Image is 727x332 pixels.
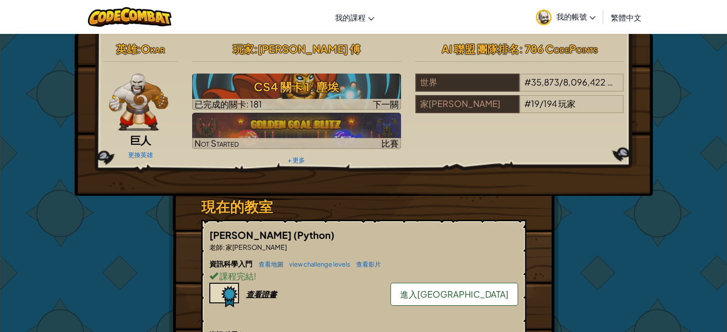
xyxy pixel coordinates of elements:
[351,260,381,268] a: 查看影片
[531,2,600,32] a: 我的帳號
[558,98,575,109] span: 玩家
[415,83,624,94] a: 世界#35,873/8,096,422玩家
[209,229,293,241] span: [PERSON_NAME]
[192,113,401,149] img: Golden Goal
[524,76,531,87] span: #
[531,98,540,109] span: 19
[381,138,399,149] span: 比賽
[519,42,598,55] span: : 786 CodePoints
[254,42,258,55] span: :
[330,4,379,30] a: 我的課程
[225,243,287,251] span: 家[PERSON_NAME]
[209,259,254,268] span: 資訊科學入門
[559,76,563,87] span: /
[611,12,641,22] span: 繁體中文
[563,76,606,87] span: 8,096,422
[192,74,401,110] img: CS4 關卡 1: 塵埃
[536,10,552,25] img: avatar
[288,156,305,164] a: + 更多
[223,243,225,251] span: :
[607,76,624,87] span: 玩家
[116,42,137,55] span: 英雄
[293,229,335,241] span: (Python)
[209,289,277,299] a: 查看證書
[195,98,262,109] span: 已完成的關卡: 181
[128,151,153,159] a: 更換英雄
[415,95,520,113] div: 家[PERSON_NAME]
[258,42,360,55] span: [PERSON_NAME] 傅
[192,113,401,149] a: Not Started比賽
[284,260,350,268] a: view challenge levels
[218,270,254,281] span: 課程完結
[415,104,624,115] a: 家[PERSON_NAME]#19/194玩家
[531,76,559,87] span: 35,873
[209,243,223,251] span: 老師
[254,270,256,281] span: !
[209,283,239,308] img: certificate-icon.png
[556,11,596,21] span: 我的帳號
[195,138,239,149] span: Not Started
[524,98,531,109] span: #
[606,4,646,30] a: 繁體中文
[201,196,526,217] h3: 現在的教室
[88,7,172,27] img: CodeCombat logo
[233,42,254,55] span: 玩家
[415,74,520,92] div: 世界
[400,289,509,300] span: 進入[GEOGRAPHIC_DATA]
[246,289,277,299] div: 查看證書
[335,12,366,22] span: 我的課程
[442,42,519,55] span: AI 聯盟 團隊排名
[373,98,399,109] span: 下一關
[141,42,165,55] span: Okar
[540,98,543,109] span: /
[543,98,557,109] span: 194
[109,74,169,131] img: goliath-pose.png
[130,133,151,147] span: 巨人
[192,74,401,110] a: 下一關
[192,76,401,97] h3: CS4 關卡 1: 塵埃
[137,42,141,55] span: :
[254,260,283,268] a: 查看地圖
